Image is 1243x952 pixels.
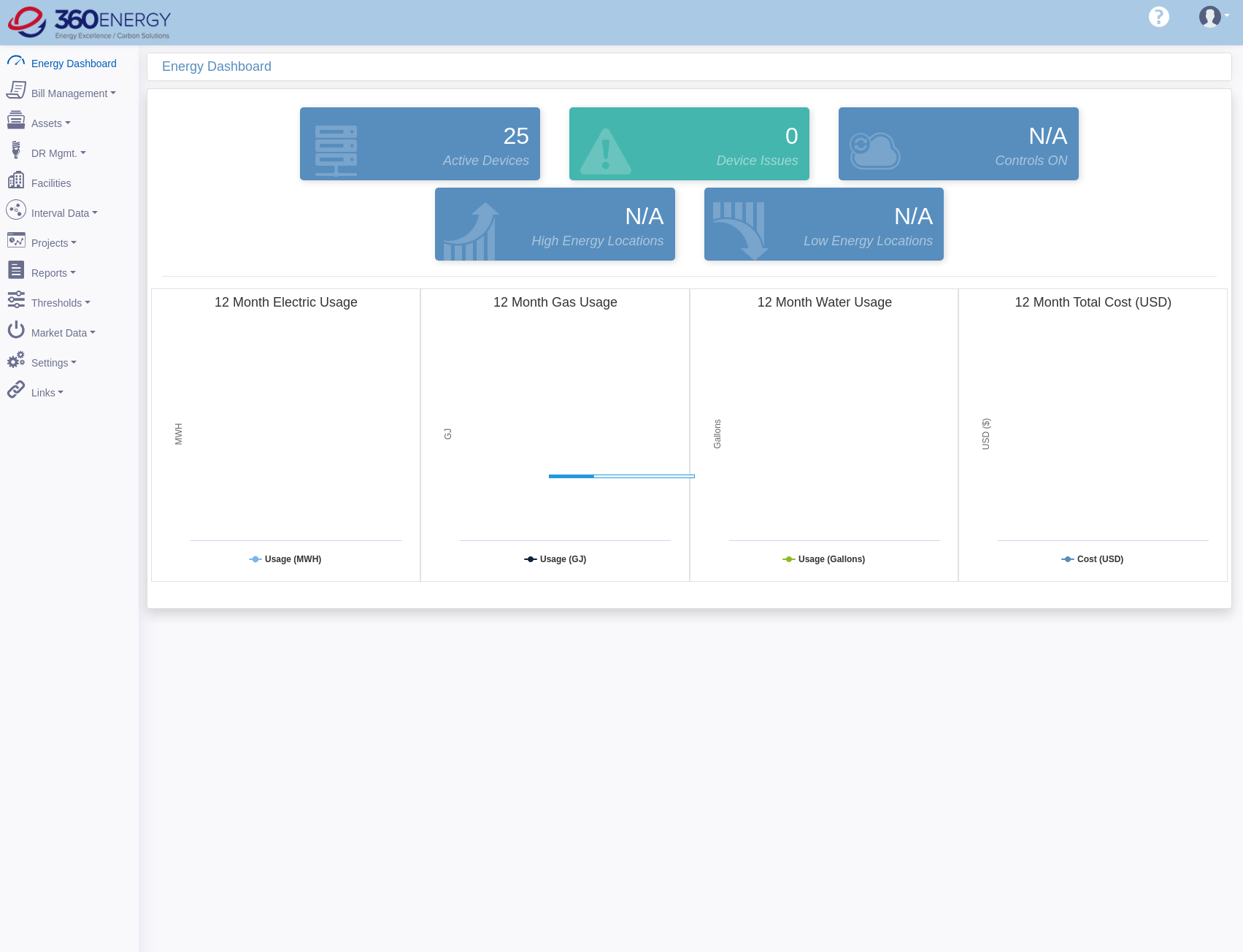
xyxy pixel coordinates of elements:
tspan: USD ($) [981,418,991,450]
span: N/A [894,199,933,234]
tspan: Usage (MWH) [265,554,321,564]
span: High Energy Locations [531,231,663,251]
span: Device Issues [717,151,798,171]
span: 25 [504,118,530,153]
tspan: Usage (Gallons) [798,554,865,564]
span: 0 [785,118,798,153]
tspan: GJ [443,429,453,439]
span: N/A [625,199,663,234]
div: Devices that are active and configured but are in an error state. [555,104,824,184]
img: user-3.svg [1199,6,1221,28]
span: N/A [1028,118,1067,153]
tspan: Usage (GJ) [540,554,586,564]
tspan: MWH [174,423,184,445]
tspan: 12 Month Water Usage [757,295,891,310]
tspan: 12 Month Electric Usage [215,295,358,310]
a: 25 Active Devices [296,107,544,180]
div: Devices that are actively reporting data. [285,104,555,184]
span: Controls ON [996,151,1068,171]
div: Energy Dashboard [162,53,1231,80]
tspan: Gallons [712,419,723,449]
span: Active Devices [443,151,529,171]
span: Low Energy Locations [804,231,933,251]
tspan: 12 Month Gas Usage [493,295,617,310]
tspan: Cost (USD) [1077,554,1123,564]
tspan: 12 Month Total Cost (USD) [1015,295,1172,310]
